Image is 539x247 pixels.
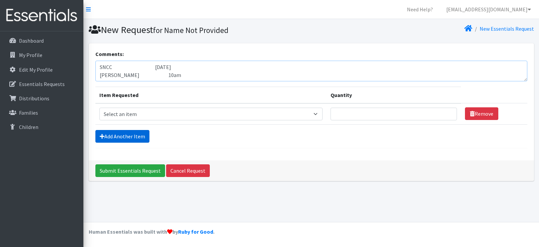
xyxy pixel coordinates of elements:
[95,164,165,177] input: Submit Essentials Request
[95,50,124,58] label: Comments:
[3,77,81,91] a: Essentials Requests
[480,25,534,32] a: New Essentials Request
[19,109,38,116] p: Families
[3,63,81,76] a: Edit My Profile
[3,106,81,119] a: Families
[3,34,81,47] a: Dashboard
[89,24,309,36] h1: New Request
[19,124,38,130] p: Children
[166,164,210,177] a: Cancel Request
[89,228,214,235] strong: Human Essentials was built with by .
[327,87,461,103] th: Quantity
[95,87,327,103] th: Item Requested
[153,25,228,35] small: for Name Not Provided
[19,52,42,58] p: My Profile
[19,81,65,87] p: Essentials Requests
[19,37,44,44] p: Dashboard
[465,107,498,120] a: Remove
[402,3,438,16] a: Need Help?
[3,4,81,27] img: HumanEssentials
[19,95,49,102] p: Distributions
[95,130,149,143] a: Add Another Item
[441,3,536,16] a: [EMAIL_ADDRESS][DOMAIN_NAME]
[3,92,81,105] a: Distributions
[178,228,213,235] a: Ruby for Good
[3,48,81,62] a: My Profile
[19,66,53,73] p: Edit My Profile
[3,120,81,134] a: Children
